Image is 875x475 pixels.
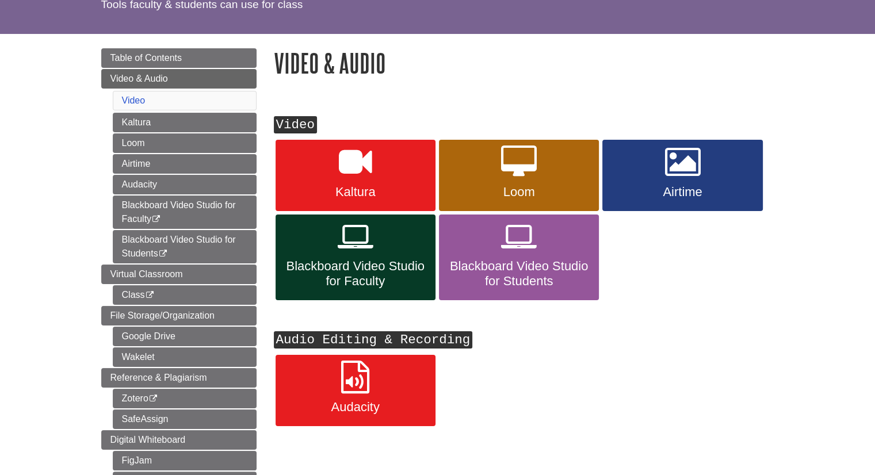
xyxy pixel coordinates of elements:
a: Airtime [113,154,257,174]
a: Loom [439,140,599,211]
a: Virtual Classroom [101,265,257,284]
a: Video [122,95,146,105]
a: Loom [113,133,257,153]
a: Reference & Plagiarism [101,368,257,388]
span: Blackboard Video Studio for Faculty [284,259,427,289]
a: SafeAssign [113,409,257,429]
a: Digital Whiteboard [101,430,257,450]
a: Kaltura [113,113,257,132]
a: File Storage/Organization [101,306,257,325]
span: Blackboard Video Studio for Students [448,259,590,289]
i: This link opens in a new window [151,216,161,223]
a: Kaltura [276,140,435,211]
a: Blackboard Video Studio for Students [113,230,257,263]
a: FigJam [113,451,257,470]
a: Zotero [113,389,257,408]
span: Kaltura [284,185,427,200]
span: Airtime [611,185,754,200]
a: Blackboard Video Studio for Faculty [113,196,257,229]
span: Video & Audio [110,74,168,83]
a: Class [113,285,257,305]
a: Blackboard Video Studio for Students [439,214,599,301]
a: Audacity [113,175,257,194]
h1: Video & Audio [274,48,774,78]
kbd: Video [274,116,318,133]
a: Airtime [602,140,762,211]
span: Digital Whiteboard [110,435,186,445]
i: This link opens in a new window [145,292,155,299]
a: Audacity [276,355,435,426]
span: Audacity [284,400,427,415]
span: File Storage/Organization [110,311,215,320]
a: Wakelet [113,347,257,367]
kbd: Audio Editing & Recording [274,331,473,348]
i: This link opens in a new window [148,395,158,403]
a: Google Drive [113,327,257,346]
a: Video & Audio [101,69,257,89]
a: Table of Contents [101,48,257,68]
span: Virtual Classroom [110,269,183,279]
span: Reference & Plagiarism [110,373,207,382]
span: Table of Contents [110,53,182,63]
i: This link opens in a new window [158,250,168,258]
span: Loom [448,185,590,200]
a: Blackboard Video Studio for Faculty [276,214,435,301]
